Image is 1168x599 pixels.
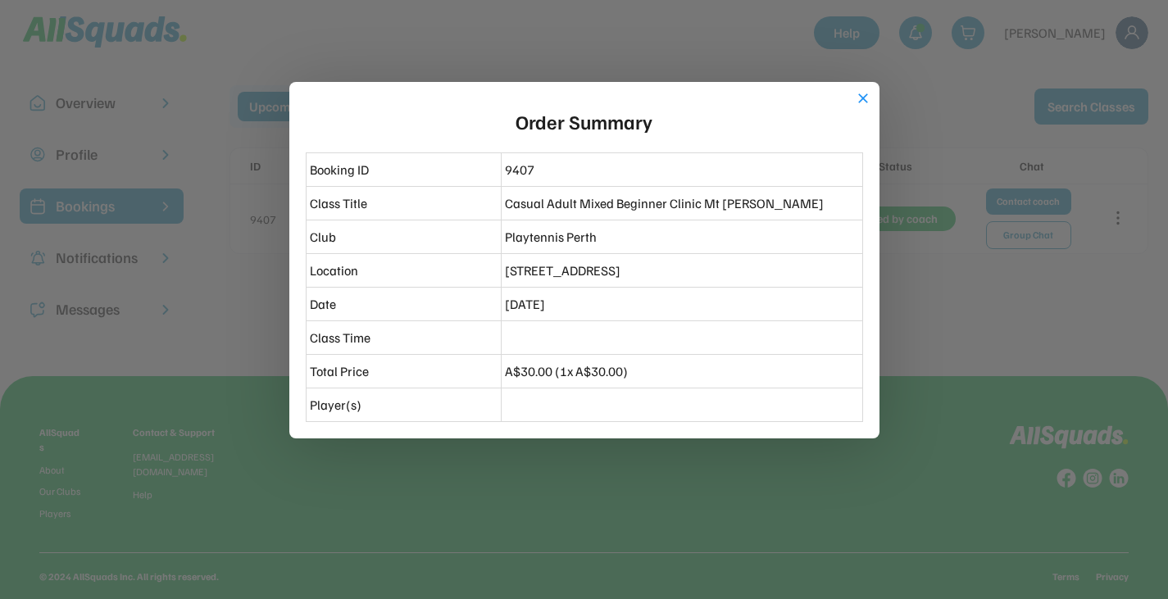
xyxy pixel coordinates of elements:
[310,261,498,280] div: Location
[310,328,498,347] div: Class Time
[516,107,652,136] div: Order Summary
[505,227,859,247] div: Playtennis Perth
[310,160,498,179] div: Booking ID
[505,361,859,381] div: A$30.00 (1x A$30.00)
[310,227,498,247] div: Club
[505,160,859,179] div: 9407
[310,395,498,415] div: Player(s)
[505,193,859,213] div: Casual Adult Mixed Beginner Clinic Mt [PERSON_NAME]
[310,294,498,314] div: Date
[855,90,871,107] button: close
[310,361,498,381] div: Total Price
[505,294,859,314] div: [DATE]
[505,261,859,280] div: [STREET_ADDRESS]
[310,193,498,213] div: Class Title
